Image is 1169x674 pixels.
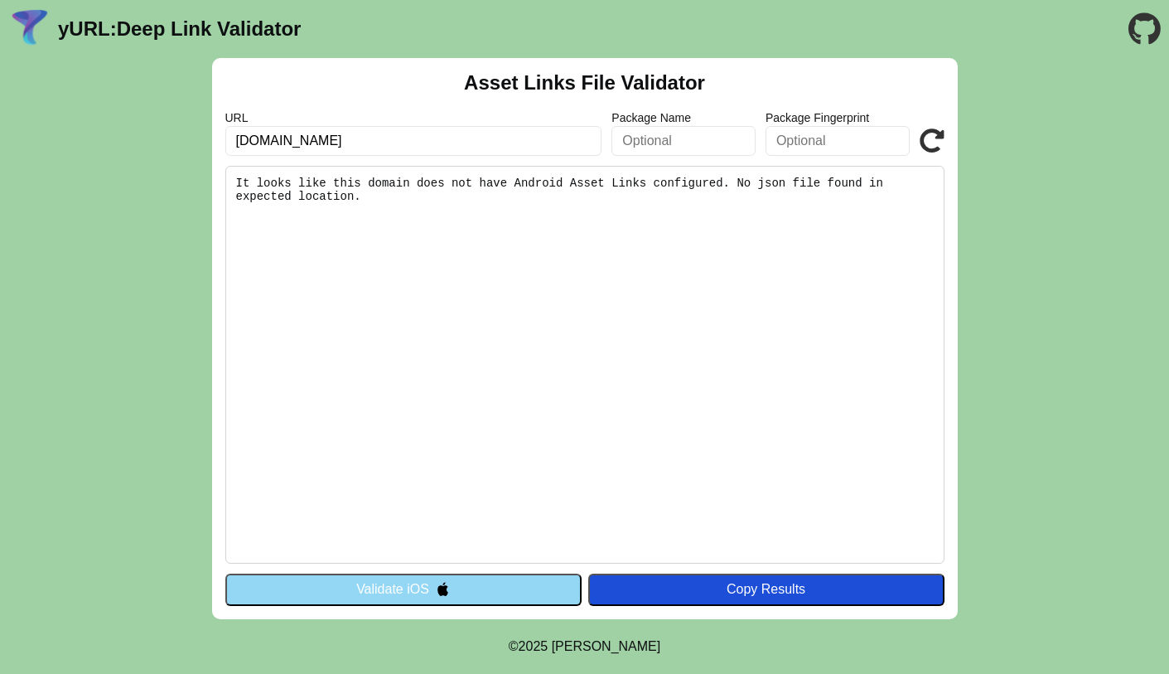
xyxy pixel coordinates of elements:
[58,17,301,41] a: yURL:Deep Link Validator
[611,126,756,156] input: Optional
[519,639,548,653] span: 2025
[552,639,661,653] a: Michael Ibragimchayev's Personal Site
[611,111,756,124] label: Package Name
[225,126,602,156] input: Required
[766,126,910,156] input: Optional
[225,166,944,564] pre: It looks like this domain does not have Android Asset Links configured. No json file found in exp...
[464,71,705,95] h2: Asset Links File Validator
[597,582,936,597] div: Copy Results
[8,7,51,51] img: yURL Logo
[436,582,450,596] img: appleIcon.svg
[509,619,660,674] footer: ©
[225,111,602,124] label: URL
[766,111,910,124] label: Package Fingerprint
[225,574,582,605] button: Validate iOS
[588,574,944,605] button: Copy Results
